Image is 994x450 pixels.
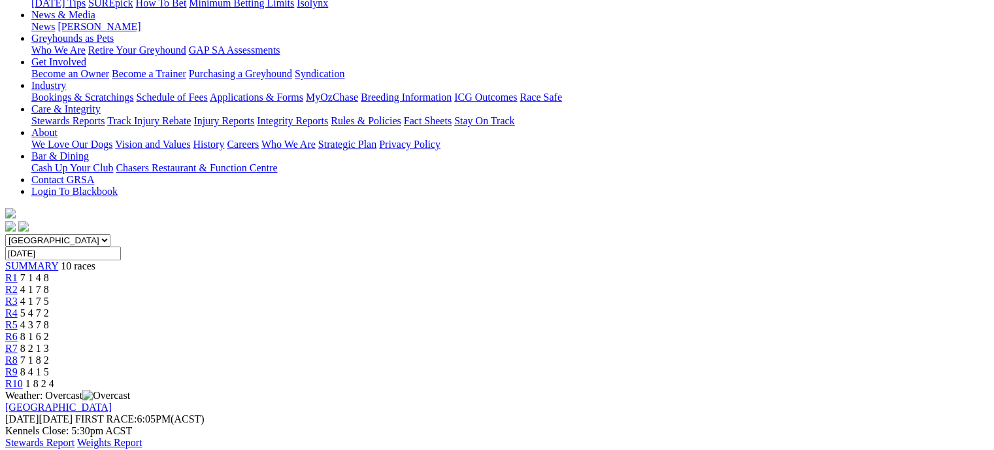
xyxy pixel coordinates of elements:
a: Greyhounds as Pets [31,33,114,44]
a: ICG Outcomes [454,92,517,103]
a: Strategic Plan [318,139,376,150]
input: Select date [5,247,121,260]
a: [PERSON_NAME] [58,21,141,32]
a: Schedule of Fees [136,92,207,103]
a: R5 [5,319,18,330]
div: News & Media [31,21,989,33]
a: Who We Are [261,139,316,150]
a: Stewards Reports [31,115,105,126]
a: Bookings & Scratchings [31,92,133,103]
img: twitter.svg [18,221,29,232]
span: 10 races [61,260,95,271]
span: 7 1 4 8 [20,272,49,283]
span: 8 1 6 2 [20,331,49,342]
a: Stay On Track [454,115,514,126]
a: Stewards Report [5,437,75,448]
span: 8 4 1 5 [20,366,49,377]
span: Weather: Overcast [5,390,130,401]
div: Care & Integrity [31,115,989,127]
a: Get Involved [31,56,86,67]
img: Overcast [82,390,130,402]
div: Greyhounds as Pets [31,44,989,56]
a: Applications & Forms [210,92,303,103]
a: MyOzChase [306,92,358,103]
a: Fact Sheets [404,115,452,126]
img: facebook.svg [5,221,16,232]
a: Industry [31,80,66,91]
span: 7 1 8 2 [20,355,49,366]
a: Vision and Values [115,139,190,150]
span: [DATE] [5,413,39,424]
span: FIRST RACE: [75,413,137,424]
span: 4 3 7 8 [20,319,49,330]
a: About [31,127,58,138]
a: History [193,139,224,150]
a: Who We Are [31,44,86,56]
a: Contact GRSA [31,174,94,185]
img: logo-grsa-white.png [5,208,16,218]
a: Become a Trainer [112,68,186,79]
a: News [31,21,55,32]
a: SUMMARY [5,260,58,271]
span: 4 1 7 8 [20,284,49,295]
span: [DATE] [5,413,73,424]
div: Kennels Close: 5:30pm ACST [5,425,989,437]
a: Become an Owner [31,68,109,79]
span: 5 4 7 2 [20,307,49,319]
a: R9 [5,366,18,377]
span: 8 2 1 3 [20,343,49,354]
div: About [31,139,989,150]
a: Breeding Information [361,92,452,103]
a: R1 [5,272,18,283]
a: Integrity Reports [257,115,328,126]
a: Chasers Restaurant & Function Centre [116,162,277,173]
a: R4 [5,307,18,319]
div: Bar & Dining [31,162,989,174]
div: Get Involved [31,68,989,80]
a: Purchasing a Greyhound [189,68,292,79]
a: We Love Our Dogs [31,139,112,150]
a: Retire Your Greyhound [88,44,186,56]
a: Track Injury Rebate [107,115,191,126]
span: 1 8 2 4 [25,378,54,389]
a: Rules & Policies [331,115,401,126]
a: [GEOGRAPHIC_DATA] [5,402,112,413]
div: Industry [31,92,989,103]
a: GAP SA Assessments [189,44,280,56]
a: Weights Report [77,437,142,448]
a: R10 [5,378,23,389]
a: Care & Integrity [31,103,101,114]
a: R2 [5,284,18,295]
a: Login To Blackbook [31,186,118,197]
a: Cash Up Your Club [31,162,113,173]
a: Bar & Dining [31,150,89,162]
span: 4 1 7 5 [20,296,49,307]
a: Syndication [295,68,344,79]
a: News & Media [31,9,95,20]
a: R3 [5,296,18,307]
a: Race Safe [520,92,561,103]
a: R6 [5,331,18,342]
a: Injury Reports [193,115,254,126]
a: Privacy Policy [379,139,440,150]
span: 6:05PM(ACST) [75,413,205,424]
a: R8 [5,355,18,366]
a: R7 [5,343,18,354]
a: Careers [227,139,259,150]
